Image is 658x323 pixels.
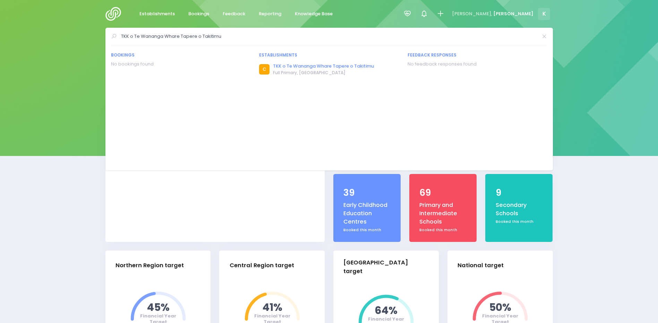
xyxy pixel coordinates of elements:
a: Feedback [217,7,251,21]
span: [PERSON_NAME] [493,10,533,17]
div: No bookings found [111,61,251,68]
img: Logo [105,7,125,21]
div: Feedback responses [408,52,547,58]
div: 69 [419,186,467,200]
div: Establishments [259,52,399,58]
a: Bookings [183,7,215,21]
span: [PERSON_NAME], [452,10,492,17]
input: Search for anything (like establishments, bookings, or feedback) [121,31,538,42]
a: TKK o Te Wananga Whare Tapere o Takitimu [273,63,374,70]
div: Northern Region target [116,261,184,270]
div: No feedback responses found [408,61,547,68]
div: C [259,64,270,75]
div: Central Region target [230,261,294,270]
div: Booked this month [496,219,543,225]
a: Knowledge Base [289,7,339,21]
div: Bookings [111,52,251,58]
div: [GEOGRAPHIC_DATA] target [343,259,423,276]
a: Establishments [134,7,181,21]
a: Reporting [253,7,287,21]
div: Secondary Schools [496,201,543,218]
div: Early Childhood Education Centres [343,201,391,226]
div: 39 [343,186,391,200]
span: K [538,8,550,20]
span: Reporting [259,10,281,17]
span: Knowledge Base [295,10,333,17]
div: Booked this month [343,227,391,233]
span: Bookings [188,10,209,17]
span: Full Primary, [GEOGRAPHIC_DATA] [273,70,374,76]
div: 9 [496,186,543,200]
div: National target [458,261,504,270]
span: Establishments [139,10,175,17]
span: Feedback [223,10,245,17]
div: Booked this month [419,227,467,233]
div: Primary and Intermediate Schools [419,201,467,226]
